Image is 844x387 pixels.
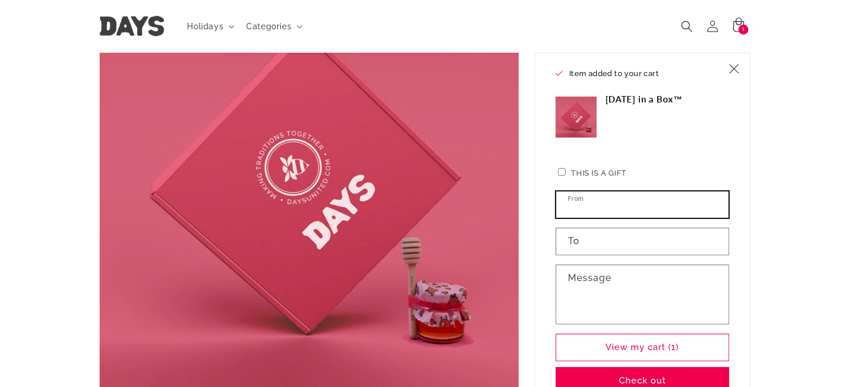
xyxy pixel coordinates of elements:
[605,94,683,105] h3: [DATE] in a Box™
[181,14,240,39] summary: Holidays
[188,21,224,32] span: Holidays
[721,56,747,82] button: Close
[674,13,700,39] summary: Search
[239,14,307,39] summary: Categories
[556,334,729,361] a: View my cart (1)
[556,68,721,80] h2: Item added to your cart
[100,16,164,37] img: Days United
[246,21,291,32] span: Categories
[571,169,627,177] label: This is a gift
[742,25,745,35] span: 1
